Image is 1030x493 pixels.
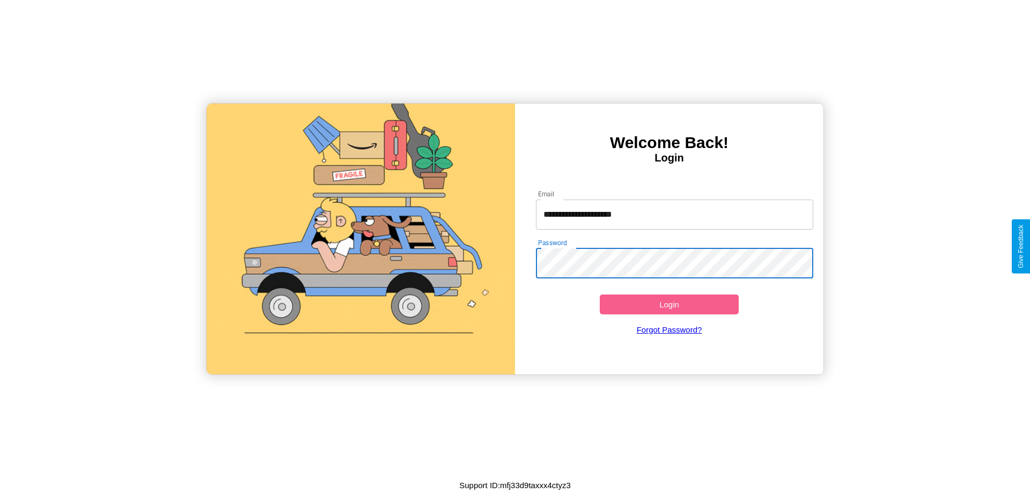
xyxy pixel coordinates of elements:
[515,152,823,164] h4: Login
[1017,225,1025,268] div: Give Feedback
[531,314,808,345] a: Forgot Password?
[538,238,566,247] label: Password
[538,189,555,198] label: Email
[207,104,515,374] img: gif
[515,134,823,152] h3: Welcome Back!
[600,295,739,314] button: Login
[459,478,571,492] p: Support ID: mfj33d9taxxx4ctyz3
